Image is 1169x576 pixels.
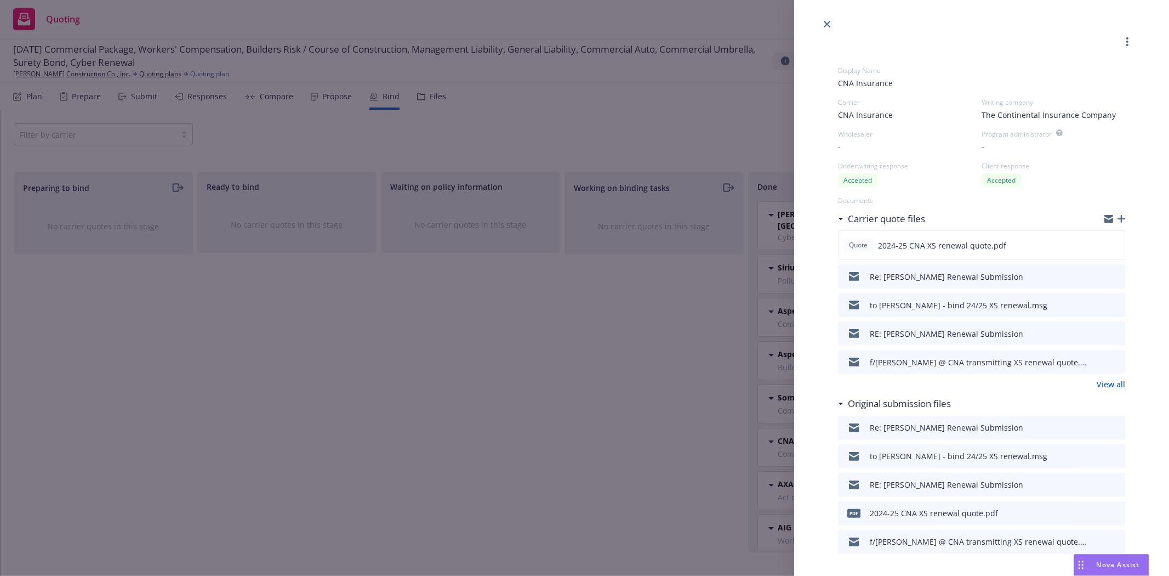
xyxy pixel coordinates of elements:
span: 2024-25 CNA XS renewal quote.pdf [878,240,1006,251]
a: View all [1097,379,1125,390]
button: download file [1093,270,1102,283]
button: download file [1093,327,1102,340]
button: download file [1093,239,1102,252]
button: preview file [1110,239,1120,252]
div: Accepted [838,173,877,187]
button: preview file [1111,327,1121,340]
div: f/[PERSON_NAME] @ CNA transmitting XS renewal quote.msg [870,536,1089,547]
button: preview file [1111,355,1121,369]
span: CNA Insurance [838,109,893,121]
div: f/[PERSON_NAME] @ CNA transmitting XS renewal quote.msg [870,357,1089,368]
button: download file [1093,298,1102,312]
span: Nova Assist [1097,560,1140,569]
a: more [1121,35,1134,48]
button: preview file [1111,298,1121,312]
div: Writing company [982,98,1125,107]
span: Quote [847,240,869,250]
div: Wholesaler [838,129,982,139]
div: RE: [PERSON_NAME] Renewal Submission [870,328,1023,340]
div: Carrier quote files [838,212,925,226]
button: preview file [1111,421,1121,434]
button: download file [1093,478,1102,492]
h3: Original submission files [848,397,951,411]
button: preview file [1111,507,1121,520]
button: download file [1093,535,1102,549]
button: preview file [1111,478,1121,492]
div: Underwriting response [838,161,982,171]
button: preview file [1111,270,1121,283]
div: Client response [982,161,1125,171]
div: Display Name [838,66,1125,75]
div: Re: [PERSON_NAME] Renewal Submission [870,271,1023,283]
div: RE: [PERSON_NAME] Renewal Submission [870,479,1023,490]
button: Nova Assist [1074,554,1149,576]
button: download file [1093,355,1102,369]
div: Program administrator [982,129,1052,139]
span: The Continental Insurance Company [982,109,1116,121]
button: preview file [1111,535,1121,549]
div: Accepted [982,173,1021,187]
h3: Carrier quote files [848,212,925,226]
button: preview file [1111,450,1121,463]
button: download file [1093,507,1102,520]
div: Carrier [838,98,982,107]
div: Original submission files [838,397,951,411]
span: pdf [847,509,860,517]
div: to [PERSON_NAME] - bind 24/25 XS renewal.msg [870,450,1047,462]
span: - [982,141,984,153]
span: - [838,141,841,153]
a: close [820,18,834,31]
span: CNA Insurance [838,77,1125,89]
div: Re: [PERSON_NAME] Renewal Submission [870,422,1023,433]
div: to [PERSON_NAME] - bind 24/25 XS renewal.msg [870,300,1047,311]
button: download file [1093,450,1102,463]
div: 2024-25 CNA XS renewal quote.pdf [870,507,998,519]
div: Drag to move [1074,555,1088,575]
div: Documents [838,196,1125,205]
button: download file [1093,421,1102,434]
